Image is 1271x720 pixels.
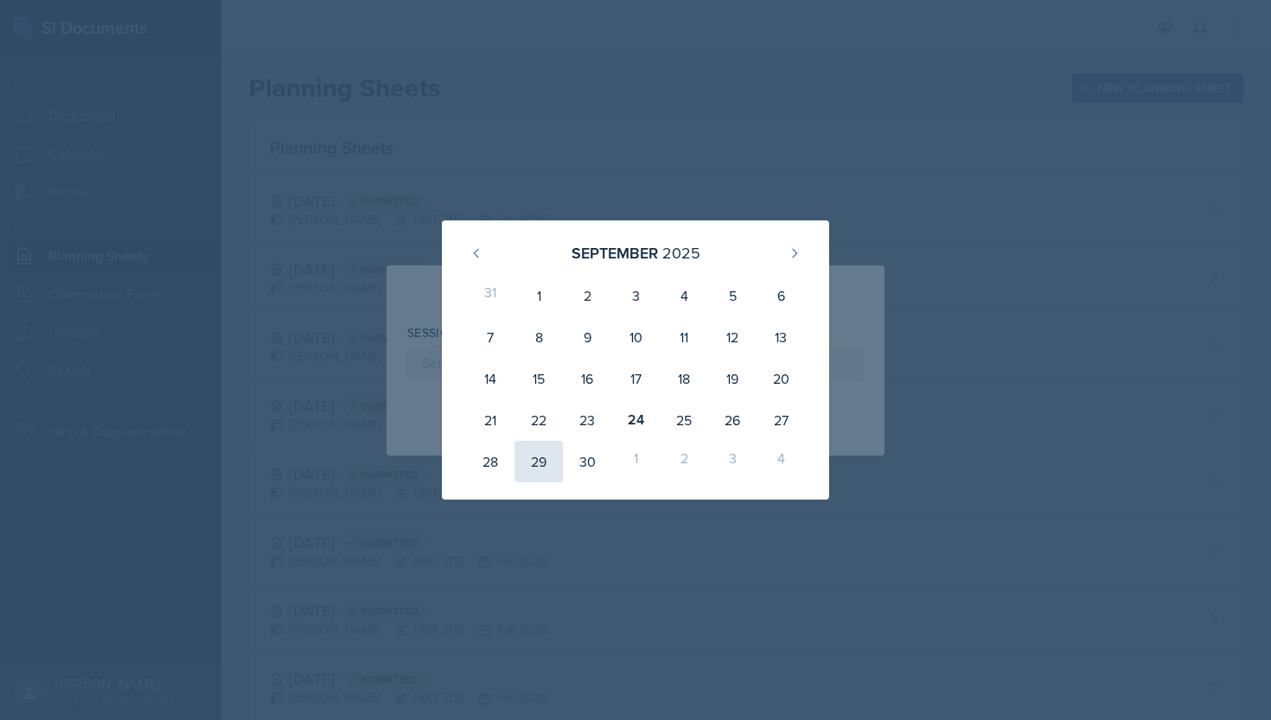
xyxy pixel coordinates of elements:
div: 3 [611,275,660,316]
div: 15 [514,358,563,399]
div: 23 [563,399,611,441]
div: 1 [611,441,660,482]
div: 12 [708,316,757,358]
div: 11 [660,316,708,358]
div: 6 [757,275,805,316]
div: 14 [466,358,514,399]
div: 19 [708,358,757,399]
div: 3 [708,441,757,482]
div: 27 [757,399,805,441]
div: 25 [660,399,708,441]
div: September [572,241,658,264]
div: 26 [708,399,757,441]
div: 9 [563,316,611,358]
div: 30 [563,441,611,482]
div: 7 [466,316,514,358]
div: 4 [757,441,805,482]
div: 17 [611,358,660,399]
div: 28 [466,441,514,482]
div: 5 [708,275,757,316]
div: 24 [611,399,660,441]
div: 18 [660,358,708,399]
div: 8 [514,316,563,358]
div: 2025 [662,241,700,264]
div: 16 [563,358,611,399]
div: 13 [757,316,805,358]
div: 21 [466,399,514,441]
div: 20 [757,358,805,399]
div: 29 [514,441,563,482]
div: 31 [466,275,514,316]
div: 2 [660,441,708,482]
div: 1 [514,275,563,316]
div: 2 [563,275,611,316]
div: 22 [514,399,563,441]
div: 10 [611,316,660,358]
div: 4 [660,275,708,316]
